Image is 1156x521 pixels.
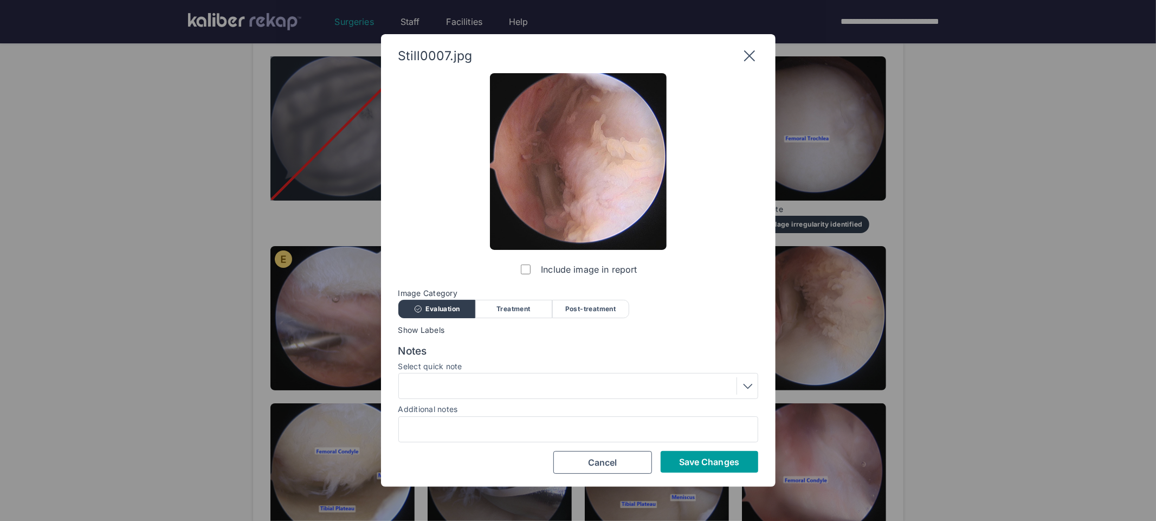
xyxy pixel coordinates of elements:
span: Cancel [588,457,617,468]
div: Treatment [475,300,552,318]
span: Save Changes [679,456,739,467]
button: Save Changes [661,451,758,473]
div: Evaluation [398,300,475,318]
span: Still0007.jpg [398,48,473,63]
button: Cancel [553,451,652,474]
span: Show Labels [398,326,758,335]
span: Image Category [398,289,758,298]
span: Notes [398,345,758,358]
div: Post-treatment [552,300,629,318]
label: Additional notes [398,404,458,414]
img: Still0007.jpg [490,73,667,250]
input: Include image in report [521,265,531,274]
label: Select quick note [398,362,758,371]
label: Include image in report [519,259,637,280]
